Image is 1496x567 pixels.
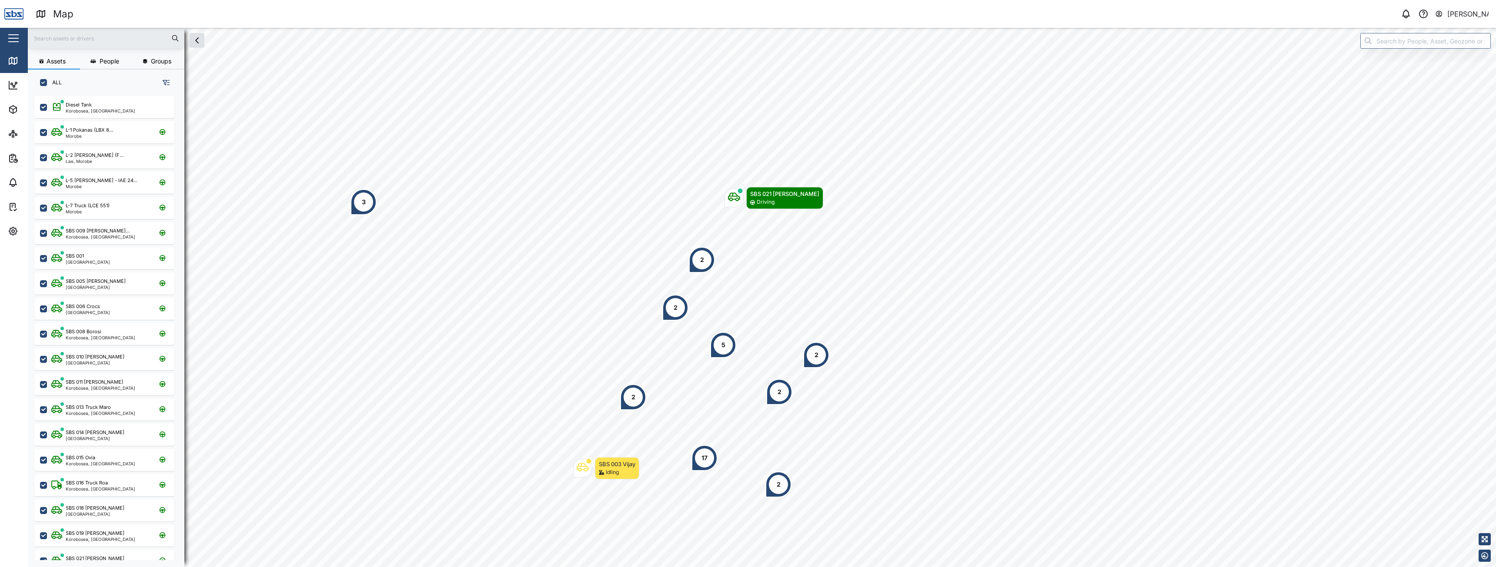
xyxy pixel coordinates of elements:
[23,202,47,212] div: Tasks
[23,105,50,114] div: Assets
[803,342,829,368] div: Map marker
[66,555,124,562] div: SBS 021 [PERSON_NAME]
[662,295,688,321] div: Map marker
[23,178,50,187] div: Alarms
[47,79,62,86] label: ALL
[620,384,646,410] div: Map marker
[815,350,818,360] div: 2
[599,460,635,468] div: SBS 003 Vijay
[66,487,135,491] div: Korobosea, [GEOGRAPHIC_DATA]
[710,332,736,358] div: Map marker
[4,4,23,23] img: Main Logo
[66,202,110,209] div: L-7 Truck (LCE 551)
[362,197,366,207] div: 3
[66,504,124,512] div: SBS 018 [PERSON_NAME]
[1435,8,1489,20] button: [PERSON_NAME]
[765,471,791,497] div: Map marker
[66,429,124,436] div: SBS 014 [PERSON_NAME]
[66,303,100,310] div: SBS 006 Crocs
[66,310,110,315] div: [GEOGRAPHIC_DATA]
[66,353,124,361] div: SBS 010 [PERSON_NAME]
[721,340,725,350] div: 5
[66,361,124,365] div: [GEOGRAPHIC_DATA]
[701,453,708,463] div: 17
[35,93,184,560] div: grid
[28,28,1496,567] canvas: Map
[66,386,135,390] div: Korobosea, [GEOGRAPHIC_DATA]
[351,189,377,215] div: Map marker
[66,109,135,113] div: Korobosea, [GEOGRAPHIC_DATA]
[606,468,619,477] div: Idling
[66,235,135,239] div: Korobosea, [GEOGRAPHIC_DATA]
[23,226,53,236] div: Settings
[66,159,124,163] div: Lae, Morobe
[66,512,124,516] div: [GEOGRAPHIC_DATA]
[66,436,124,441] div: [GEOGRAPHIC_DATA]
[47,58,66,64] span: Assets
[1447,9,1489,20] div: [PERSON_NAME]
[151,58,171,64] span: Groups
[66,335,135,340] div: Korobosea, [GEOGRAPHIC_DATA]
[66,328,101,335] div: SBS 008 Borosi
[750,189,819,198] div: SBS 021 [PERSON_NAME]
[777,480,781,489] div: 2
[778,387,781,397] div: 2
[66,278,126,285] div: SBS 005 [PERSON_NAME]
[66,378,123,386] div: SBS 011 [PERSON_NAME]
[66,411,135,415] div: Korobosea, [GEOGRAPHIC_DATA]
[23,56,42,66] div: Map
[573,457,639,479] div: Map marker
[1360,33,1491,49] input: Search by People, Asset, Geozone or Place
[691,445,718,471] div: Map marker
[23,153,52,163] div: Reports
[66,404,111,411] div: SBS 013 Truck Maro
[66,454,95,461] div: SBS 015 Ovia
[66,537,135,541] div: Korobosea, [GEOGRAPHIC_DATA]
[66,252,84,260] div: SBS 001
[33,32,179,45] input: Search assets or drivers
[23,80,62,90] div: Dashboard
[631,392,635,402] div: 2
[66,101,92,109] div: Diesel Tank
[66,152,124,159] div: L-2 [PERSON_NAME] (F...
[66,126,113,134] div: L-1 Pokanas (LBX 8...
[766,379,792,405] div: Map marker
[66,285,126,289] div: [GEOGRAPHIC_DATA]
[66,227,130,235] div: SBS 009 [PERSON_NAME]...
[66,260,110,264] div: [GEOGRAPHIC_DATA]
[53,7,73,22] div: Map
[66,461,135,466] div: Korobosea, [GEOGRAPHIC_DATA]
[689,247,715,273] div: Map marker
[23,129,43,139] div: Sites
[100,58,119,64] span: People
[725,187,823,209] div: Map marker
[66,209,110,214] div: Morobe
[700,255,704,265] div: 2
[66,479,108,487] div: SBS 016 Truck Roa
[757,198,775,206] div: Driving
[66,134,113,138] div: Morobe
[66,184,137,189] div: Morobe
[674,303,678,312] div: 2
[66,177,137,184] div: L-5 [PERSON_NAME] - IAE 24...
[66,530,124,537] div: SBS 019 [PERSON_NAME]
